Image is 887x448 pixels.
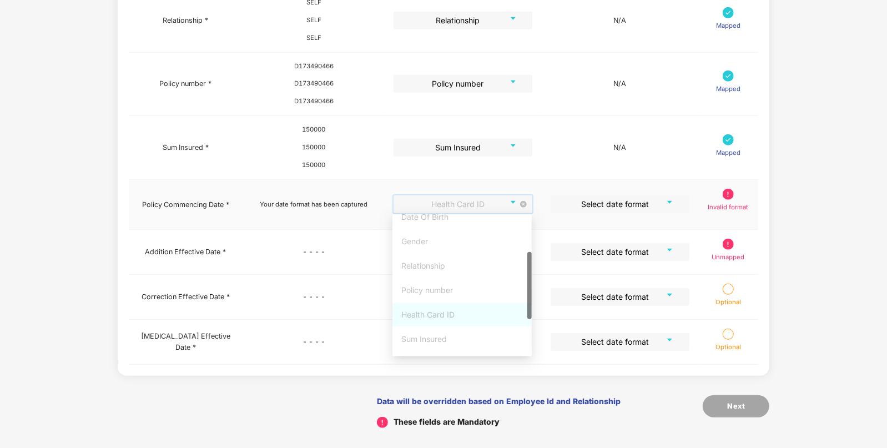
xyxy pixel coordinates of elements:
span: These fields are Mandatory [394,417,500,426]
div: SELF [252,33,376,43]
td: N/A [542,116,698,179]
span: Sum Insured [400,139,526,156]
p: Mapped [716,148,740,158]
div: Relationship [401,260,523,272]
p: Optional [715,343,741,353]
td: Addition Effective Date * [129,230,243,275]
td: Correction Effective Date * [129,275,243,320]
div: Gender [401,235,523,248]
div: 150000 [252,160,376,170]
div: D173490466 [252,62,376,72]
td: - - - - [243,275,385,320]
img: svg+xml;base64,PHN2ZyB4bWxucz0iaHR0cDovL3d3dy53My5vcmcvMjAwMC9zdmciIHdpZHRoPSIxOS45OTkiIGhlaWdodD... [723,239,734,250]
td: - - - - [243,320,385,365]
p: Unmapped [712,253,745,263]
div: Policy number [392,279,532,302]
td: Sum Insured * [129,116,243,179]
img: svg+xml;base64,PHN2ZyB4bWxucz0iaHR0cDovL3d3dy53My5vcmcvMjAwMC9zdmciIHdpZHRoPSIxOS45OTkiIGhlaWdodD... [377,417,388,428]
div: Sum Insured [401,333,523,345]
div: D173490466 [252,97,376,107]
div: Date Of Birth [392,205,532,229]
div: Health Card ID [392,303,532,326]
span: Health Card ID [400,196,526,213]
div: Health Card ID [401,309,523,321]
div: Sum Insured [392,328,532,351]
td: - - - - [243,230,385,275]
p: Mapped [716,84,740,94]
img: svg+xml;base64,PHN2ZyB4bWxucz0iaHR0cDovL3d3dy53My5vcmcvMjAwMC9zdmciIHdpZHRoPSIxNyIgaGVpZ2h0PSIxNy... [723,134,734,145]
div: Your date format has been captured [252,200,376,210]
td: N/A [542,53,698,116]
span: close-circle [520,201,527,208]
img: svg+xml;base64,PHN2ZyB4bWxucz0iaHR0cDovL3d3dy53My5vcmcvMjAwMC9zdmciIHdpZHRoPSIxNyIgaGVpZ2h0PSIxNy... [723,71,734,82]
td: Policy number * [129,53,243,116]
img: svg+xml;base64,PHN2ZyB4bWxucz0iaHR0cDovL3d3dy53My5vcmcvMjAwMC9zdmciIHdpZHRoPSIxNyIgaGVpZ2h0PSIxNy... [723,7,734,18]
span: Policy number [400,75,526,92]
div: Relationship [392,254,532,278]
div: Policy number [401,284,523,296]
div: 150000 [252,143,376,153]
div: D173490466 [252,79,376,89]
div: Data will be overridden based on Employee Id and Relationship [377,395,703,407]
div: SELF [252,16,376,26]
div: Gender [392,230,532,253]
p: Invalid format [708,203,749,213]
div: Policy Commencing Date [392,352,532,375]
td: [MEDICAL_DATA] Effective Date * [129,320,243,365]
div: 150000 [252,125,376,135]
div: Date Of Birth [401,211,523,223]
img: svg+xml;base64,PHN2ZyB4bWxucz0iaHR0cDovL3d3dy53My5vcmcvMjAwMC9zdmciIHdpZHRoPSIxOS45OTkiIGhlaWdodD... [723,189,734,200]
p: Optional [715,298,741,308]
p: Mapped [716,21,740,31]
span: Relationship [400,12,526,29]
td: Policy Commencing Date * [129,180,243,230]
